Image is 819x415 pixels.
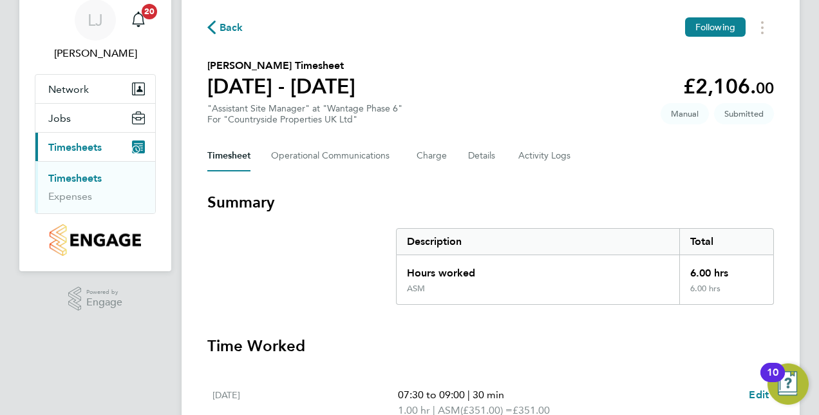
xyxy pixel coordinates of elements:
div: 6.00 hrs [679,255,773,284]
span: LJ [88,12,103,28]
div: Hours worked [397,255,679,284]
span: Powered by [86,287,122,298]
a: Go to home page [35,224,156,256]
a: Edit [749,387,769,403]
button: Timesheets [35,133,155,161]
button: Timesheet [207,140,250,171]
div: Description [397,229,679,255]
button: Timesheets Menu [751,17,774,37]
button: Network [35,75,155,103]
button: Operational Communications [271,140,396,171]
span: Following [695,21,735,33]
span: Network [48,83,89,95]
span: 07:30 to 09:00 [398,389,465,401]
span: Back [220,20,243,35]
button: Activity Logs [518,140,572,171]
a: Powered byEngage [68,287,123,311]
span: 00 [756,79,774,97]
button: Charge [417,140,447,171]
span: Jobs [48,112,71,124]
div: Total [679,229,773,255]
span: Timesheets [48,141,102,153]
img: countryside-properties-logo-retina.png [50,224,140,256]
div: Timesheets [35,161,155,213]
div: "Assistant Site Manager" at "Wantage Phase 6" [207,103,402,125]
span: Liam Jones [35,46,156,61]
span: Engage [86,297,122,308]
span: 20 [142,4,157,19]
span: Edit [749,389,769,401]
h3: Time Worked [207,336,774,356]
div: 10 [767,372,778,389]
a: Expenses [48,190,92,202]
app-decimal: £2,106. [683,74,774,99]
span: This timesheet is Submitted. [714,103,774,124]
a: Timesheets [48,172,102,184]
div: ASM [407,284,425,294]
div: For "Countryside Properties UK Ltd" [207,114,402,125]
button: Following [685,17,746,37]
span: This timesheet was manually created. [661,103,709,124]
div: 6.00 hrs [679,284,773,304]
button: Open Resource Center, 10 new notifications [767,363,809,405]
h1: [DATE] - [DATE] [207,73,355,99]
button: Details [468,140,498,171]
div: Summary [396,228,774,305]
span: 30 min [473,389,504,401]
span: | [467,389,470,401]
button: Back [207,19,243,35]
h2: [PERSON_NAME] Timesheet [207,58,355,73]
button: Jobs [35,104,155,132]
h3: Summary [207,192,774,213]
